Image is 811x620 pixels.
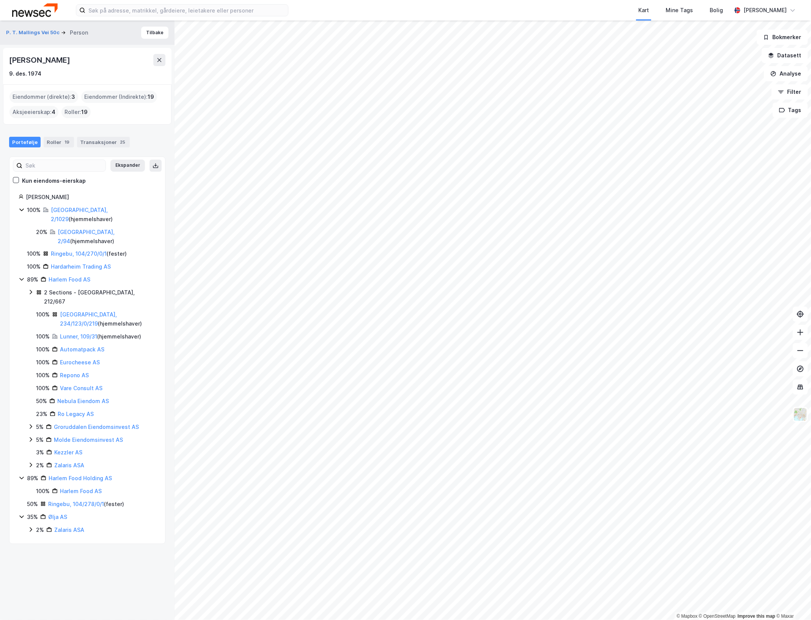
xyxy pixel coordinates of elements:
div: [PERSON_NAME] [26,193,156,202]
div: 100% [36,345,50,354]
span: 3 [71,92,75,101]
div: 100% [36,384,50,393]
div: 3% [36,448,44,457]
a: Ringebu, 104/278/0/1 [48,501,104,507]
div: 50% [36,397,47,406]
button: Tags [773,103,808,118]
div: 35% [27,512,38,522]
div: 100% [36,371,50,380]
div: ( hjemmelshaver ) [60,332,141,341]
span: 19 [148,92,154,101]
div: 89% [27,275,38,284]
a: Ro Legacy AS [58,411,94,417]
div: Roller : [61,106,91,118]
div: Kart [638,6,649,15]
div: 50% [27,500,38,509]
a: [GEOGRAPHIC_DATA], 2/94 [58,229,115,244]
div: 2% [36,461,44,470]
button: Analyse [764,66,808,81]
a: Hardarheim Trading AS [51,263,111,270]
div: 100% [27,262,41,271]
div: Bolig [710,6,723,15]
a: Molde Eiendomsinvest AS [54,437,123,443]
div: 5% [36,435,44,444]
a: Harlem Food AS [49,276,90,283]
a: Automatpack AS [60,346,104,353]
div: 100% [27,249,41,258]
a: Lunner, 109/31 [60,333,97,340]
div: Transaksjoner [77,137,130,147]
div: ( hjemmelshaver ) [60,310,156,328]
div: 100% [36,332,50,341]
div: Roller [44,137,74,147]
div: 9. des. 1974 [9,69,41,78]
span: 19 [81,108,88,117]
button: Bokmerker [757,30,808,45]
div: 2% [36,525,44,535]
a: Vare Consult AS [60,385,102,391]
a: Mapbox [677,614,698,619]
a: Ringebu, 104/270/0/1 [51,250,107,257]
div: Kontrollprogram for chat [773,584,811,620]
input: Søk [22,160,106,171]
a: Nebula Eiendom AS [57,398,109,404]
div: 25 [118,138,127,146]
div: 20% [36,228,47,237]
a: Harlem Food AS [60,488,102,494]
input: Søk på adresse, matrikkel, gårdeiere, leietakere eller personer [85,5,288,16]
img: newsec-logo.f6e21ccffca1b3a03d2d.png [12,3,58,17]
a: Repono AS [60,372,89,378]
div: Eiendommer (direkte) : [9,91,78,103]
button: P. T. Mallings Vei 50c [6,29,61,36]
div: Aksjeeierskap : [9,106,58,118]
a: [GEOGRAPHIC_DATA], 2/1029 [51,207,108,222]
button: Datasett [762,48,808,63]
button: Filter [772,84,808,100]
button: Ekspander [110,160,145,172]
div: ( fester ) [48,500,124,509]
div: [PERSON_NAME] [9,54,71,66]
div: 19 [63,138,71,146]
div: 100% [36,358,50,367]
div: 100% [36,310,50,319]
div: ( hjemmelshaver ) [58,228,156,246]
a: Harlem Food Holding AS [49,475,112,481]
a: Kezzler AS [54,449,82,456]
div: 100% [27,206,41,215]
a: Zalaris ASA [54,462,84,468]
a: Improve this map [738,614,775,619]
div: Portefølje [9,137,41,147]
div: ( fester ) [51,249,127,258]
div: Kun eiendoms-eierskap [22,176,86,185]
div: Person [70,28,88,37]
div: Eiendommer (Indirekte) : [81,91,157,103]
div: [PERSON_NAME] [743,6,787,15]
span: 4 [52,108,55,117]
a: [GEOGRAPHIC_DATA], 234/123/0/219 [60,311,117,327]
div: 5% [36,422,44,432]
img: Z [793,407,808,422]
div: Mine Tags [666,6,693,15]
iframe: Chat Widget [773,584,811,620]
a: Ølja AS [48,514,67,520]
div: 23% [36,410,47,419]
div: 2 Sections - [GEOGRAPHIC_DATA], 212/667 [44,288,156,306]
div: ( hjemmelshaver ) [51,206,156,224]
a: Groruddalen Eiendomsinvest AS [54,424,139,430]
div: 89% [27,474,38,483]
button: Tilbake [141,27,168,39]
div: 100% [36,487,50,496]
a: Eurocheese AS [60,359,100,365]
a: OpenStreetMap [699,614,736,619]
a: Zalaris ASA [54,527,84,533]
